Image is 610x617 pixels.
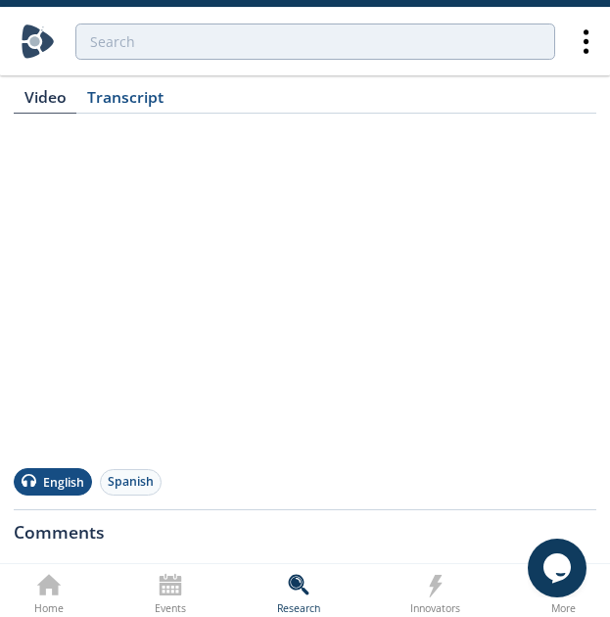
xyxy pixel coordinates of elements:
[397,571,474,617] a: Innovators
[155,598,186,617] div: Events
[14,510,596,542] div: Comments
[410,598,460,617] div: Innovators
[14,90,76,114] div: Video
[263,571,334,617] a: Research
[14,127,596,455] iframe: vimeo
[277,598,320,617] div: Research
[75,24,555,60] input: Advanced Search
[21,571,77,617] a: Home
[76,90,173,114] div: Transcript
[14,468,92,496] button: English
[34,598,64,617] div: Home
[100,469,162,496] button: Spanish
[551,598,576,617] div: More
[141,571,200,617] a: Events
[528,539,590,597] iframe: chat widget
[21,24,55,59] img: Home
